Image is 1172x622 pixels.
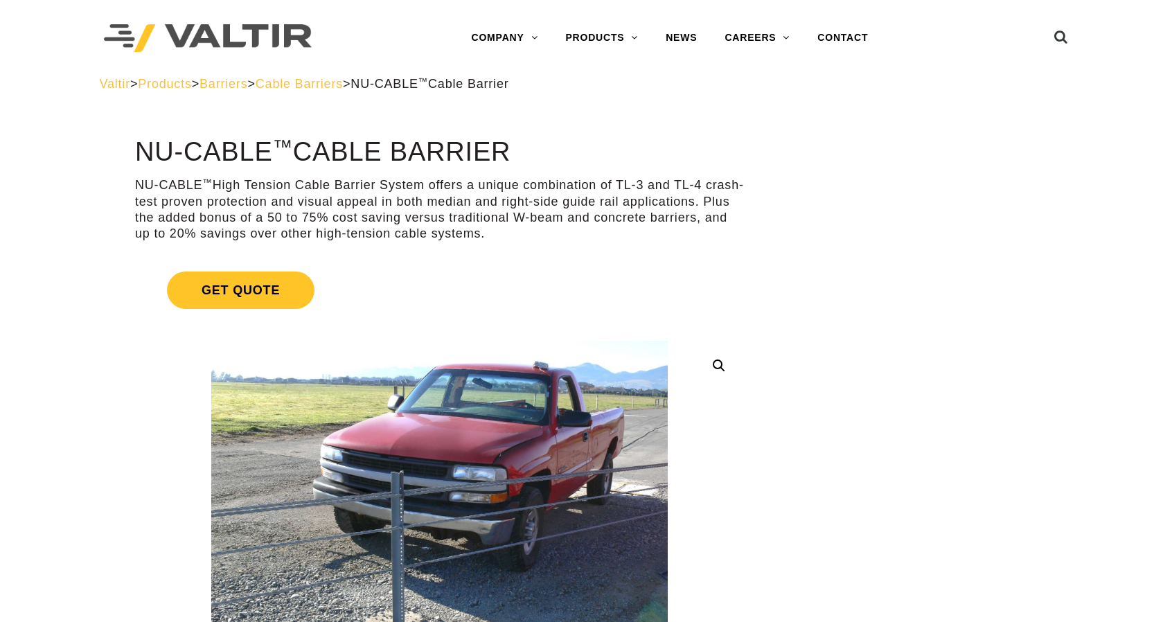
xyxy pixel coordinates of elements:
p: NU-CABLE High Tension Cable Barrier System offers a unique combination of TL-3 and TL-4 crash-tes... [135,177,744,242]
span: Get Quote [167,272,314,309]
sup: ™ [273,136,293,158]
a: CONTACT [803,24,882,52]
a: Valtir [99,77,130,91]
h1: NU-CABLE Cable Barrier [135,138,744,167]
div: > > > > [99,76,1072,92]
a: Get Quote [135,255,744,326]
a: CAREERS [711,24,803,52]
img: Valtir [104,24,312,53]
span: NU-CABLE Cable Barrier [350,77,508,91]
a: PRODUCTS [551,24,652,52]
sup: ™ [202,177,212,188]
a: Cable Barriers [256,77,343,91]
a: Barriers [199,77,247,91]
a: COMPANY [457,24,551,52]
a: Products [138,77,191,91]
a: NEWS [652,24,711,52]
sup: ™ [418,76,428,87]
